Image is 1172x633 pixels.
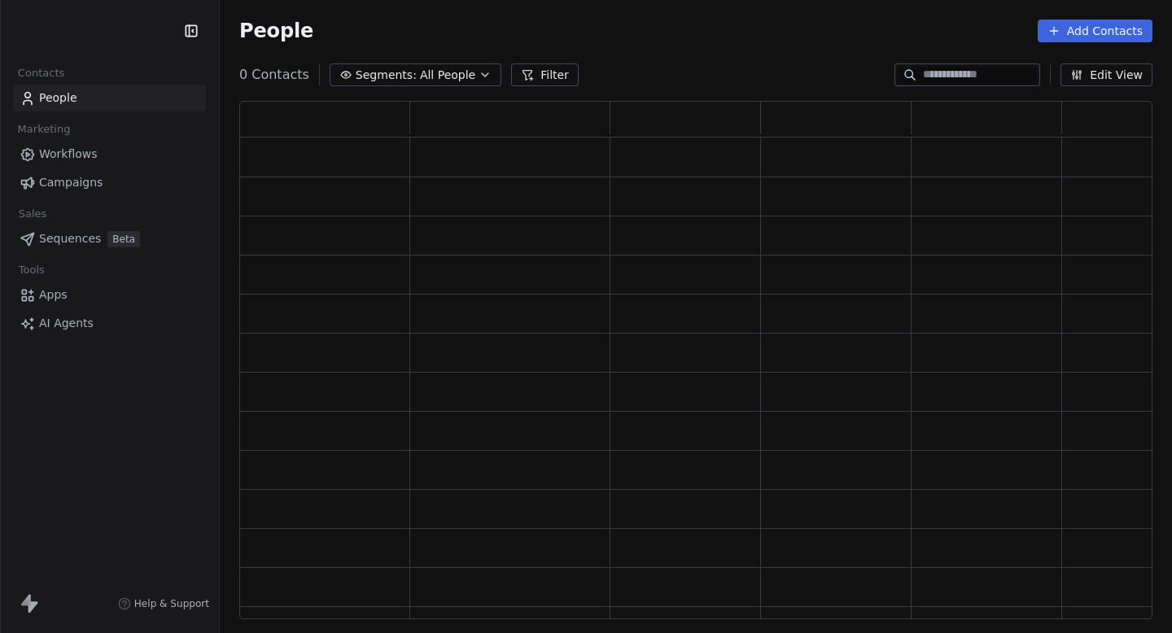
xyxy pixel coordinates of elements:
span: Sequences [39,230,101,247]
span: Beta [107,231,140,247]
span: Marketing [11,117,77,142]
a: Workflows [13,141,206,168]
span: Help & Support [134,597,209,610]
span: Segments: [356,67,417,84]
span: 0 Contacts [239,65,309,85]
span: Workflows [39,146,98,163]
span: People [239,19,313,43]
span: Campaigns [39,174,103,191]
button: Add Contacts [1038,20,1152,42]
span: Contacts [11,61,72,85]
a: AI Agents [13,310,206,337]
a: SequencesBeta [13,225,206,252]
span: Apps [39,286,68,303]
span: Tools [11,258,51,282]
a: People [13,85,206,111]
a: Campaigns [13,169,206,196]
button: Edit View [1060,63,1152,86]
span: Sales [11,202,54,226]
a: Apps [13,282,206,308]
span: AI Agents [39,315,94,332]
span: All People [420,67,475,84]
button: Filter [511,63,579,86]
span: People [39,89,77,107]
a: Help & Support [118,597,209,610]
